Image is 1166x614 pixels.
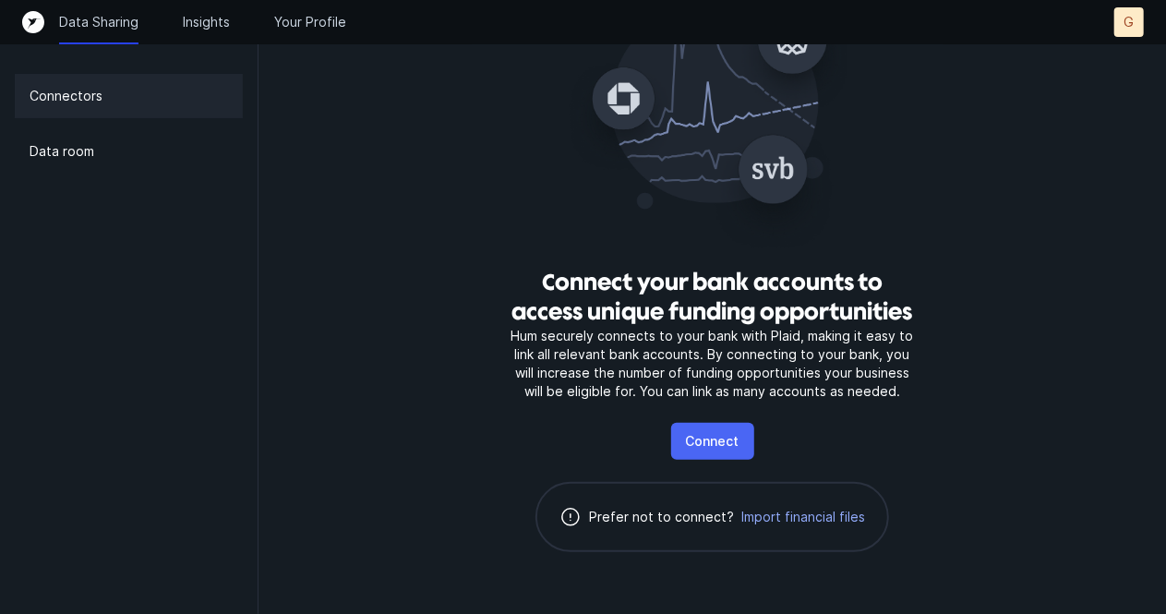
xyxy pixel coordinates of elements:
a: Connectors [15,74,243,118]
p: Connectors [30,85,102,107]
button: G [1114,7,1144,37]
p: Hum securely connects to your bank with Plaid, making it easy to link all relevant bank accounts.... [506,327,920,401]
p: Prefer not to connect? [589,506,734,528]
button: Connect [671,423,754,460]
p: G [1124,13,1135,31]
a: Insights [183,13,230,31]
a: Your Profile [274,13,346,31]
span: Import financial files [741,508,865,526]
a: Data room [15,129,243,174]
a: Data Sharing [59,13,138,31]
h3: Connect your bank accounts to access unique funding opportunities [506,268,920,327]
p: Data room [30,140,94,163]
p: Connect [686,430,739,452]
